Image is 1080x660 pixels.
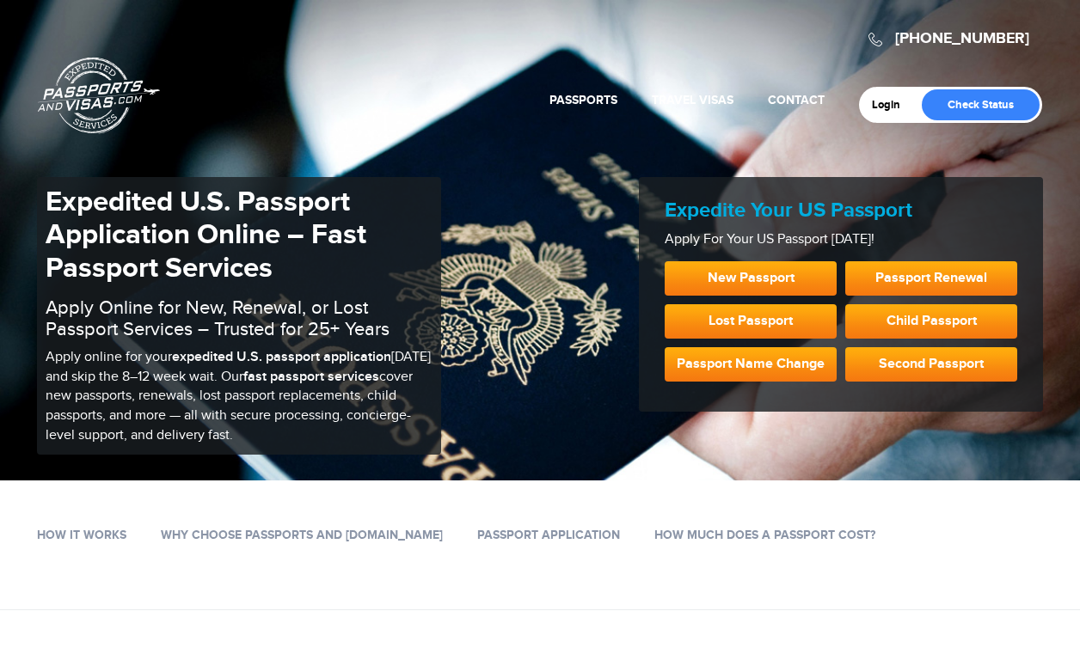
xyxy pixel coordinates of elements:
a: [PHONE_NUMBER] [895,29,1029,48]
h2: Expedite Your US Passport [665,199,1017,223]
a: Lost Passport [665,304,837,339]
a: Second Passport [845,347,1017,382]
a: New Passport [665,261,837,296]
a: Login [872,98,912,112]
a: Contact [768,93,825,107]
a: Why Choose Passports and [DOMAIN_NAME] [161,528,443,542]
p: Apply online for your [DATE] and skip the 8–12 week wait. Our cover new passports, renewals, lost... [46,348,433,446]
b: expedited U.S. passport application [172,349,391,365]
a: Passports & [DOMAIN_NAME] [38,57,160,134]
a: Passports [549,93,617,107]
h1: Expedited U.S. Passport Application Online – Fast Passport Services [46,186,433,284]
p: Apply For Your US Passport [DATE]! [665,230,1017,250]
a: Travel Visas [652,93,733,107]
a: Child Passport [845,304,1017,339]
a: How it works [37,528,126,542]
b: fast passport services [243,369,379,385]
a: Passport Application [477,528,620,542]
a: How Much Does a Passport Cost? [654,528,875,542]
h2: Apply Online for New, Renewal, or Lost Passport Services – Trusted for 25+ Years [46,297,433,339]
a: Check Status [922,89,1040,120]
a: Passport Name Change [665,347,837,382]
a: Passport Renewal [845,261,1017,296]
